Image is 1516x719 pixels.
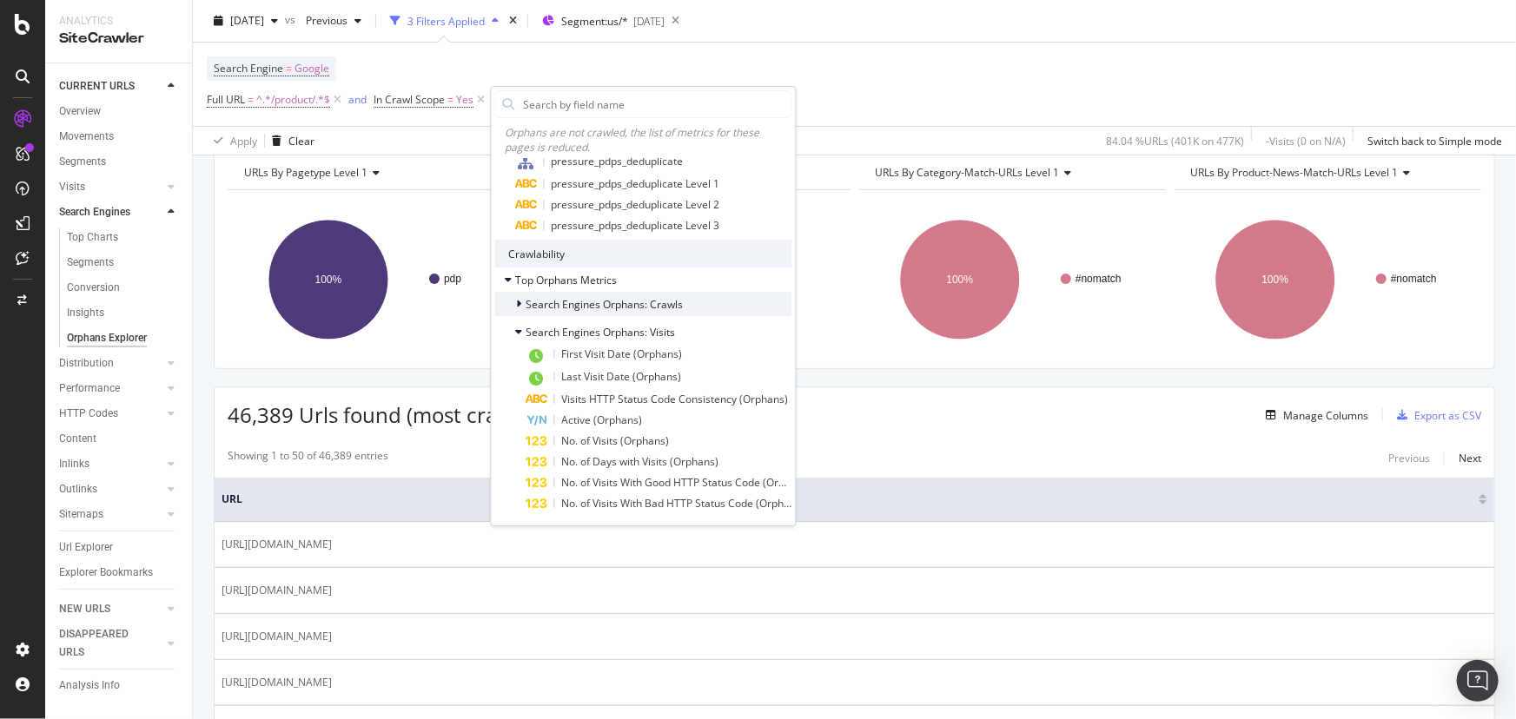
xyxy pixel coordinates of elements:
[562,412,643,427] span: Active (Orphans)
[562,369,682,384] span: Last Visit Date (Orphans)
[222,491,1474,507] span: URL
[207,127,257,155] button: Apply
[59,480,162,498] a: Outlinks
[59,430,180,448] a: Content
[552,176,720,191] span: pressure_pdps_deduplicate Level 1
[67,329,180,347] a: Orphans Explorer
[1259,405,1368,425] button: Manage Columns
[59,203,162,221] a: Search Engines
[67,304,180,322] a: Insights
[59,600,110,618] div: NEW URLS
[59,564,153,582] div: Explorer Bookmarks
[59,178,85,196] div: Visits
[1367,133,1502,148] div: Switch back to Simple mode
[522,91,791,117] input: Search by field name
[59,102,180,121] a: Overview
[222,536,332,553] span: [URL][DOMAIN_NAME]
[1457,660,1499,702] div: Open Intercom Messenger
[59,128,114,146] div: Movements
[876,165,1060,180] span: URLs By category-match-URLs Level 1
[59,564,180,582] a: Explorer Bookmarks
[59,354,162,373] a: Distribution
[222,628,332,645] span: [URL][DOMAIN_NAME]
[1414,408,1481,423] div: Export as CSV
[59,600,162,618] a: NEW URLS
[59,505,162,524] a: Sitemaps
[59,153,106,171] div: Segments
[526,325,676,340] span: Search Engines Orphans: Visits
[299,13,348,28] span: Previous
[59,14,178,29] div: Analytics
[1459,448,1481,469] button: Next
[444,273,461,285] text: pdp
[207,92,245,107] span: Full URL
[1266,133,1346,148] div: - Visits ( 0 on N/A )
[1261,274,1288,286] text: 100%
[407,13,485,28] div: 3 Filters Applied
[67,254,114,272] div: Segments
[59,153,180,171] a: Segments
[315,274,342,286] text: 100%
[59,676,120,695] div: Analysis Info
[59,676,180,695] a: Analysis Info
[946,274,973,286] text: 100%
[561,14,628,29] span: Segment: us/*
[562,433,670,448] span: No. of Visits (Orphans)
[222,582,332,599] span: [URL][DOMAIN_NAME]
[633,14,665,29] div: [DATE]
[214,61,283,76] span: Search Engine
[59,430,96,448] div: Content
[1106,133,1244,148] div: 84.04 % URLs ( 401K on 477K )
[222,674,332,691] span: [URL][DOMAIN_NAME]
[67,304,104,322] div: Insights
[495,240,792,267] div: Crawlability
[288,133,314,148] div: Clear
[59,505,103,524] div: Sitemaps
[67,279,180,297] a: Conversion
[230,133,257,148] div: Apply
[1390,401,1481,429] button: Export as CSV
[1459,451,1481,465] div: Next
[348,91,367,108] button: and
[506,125,782,155] div: Orphans are not crawled, the list of metrics for these pages is reduced.
[552,197,720,212] span: pressure_pdps_deduplicate Level 2
[1076,273,1122,285] text: #nomatch
[59,379,120,398] div: Performance
[1283,408,1368,423] div: Manage Columns
[1388,448,1430,469] button: Previous
[1191,165,1399,180] span: URLs By product-news-match-URLs Level 1
[285,11,299,26] span: vs
[67,228,180,247] a: Top Charts
[872,159,1150,187] h4: URLs By category-match-URLs Level 1
[256,88,330,112] span: ^.*/product/.*$
[299,7,368,35] button: Previous
[59,77,162,96] a: CURRENT URLS
[59,379,162,398] a: Performance
[286,61,292,76] span: =
[383,7,506,35] button: 3 Filters Applied
[1388,451,1430,465] div: Previous
[374,92,445,107] span: In Crawl Scope
[562,392,789,406] span: Visits HTTP Status Code Consistency (Orphans)
[552,154,684,168] span: pressure_pdps_deduplicate
[241,159,519,187] h4: URLs By pagetype Level 1
[59,455,162,473] a: Inlinks
[59,29,178,49] div: SiteCrawler
[59,354,114,373] div: Distribution
[67,329,147,347] div: Orphans Explorer
[526,297,684,312] span: Search Engines Orphans: Crawls
[1360,127,1502,155] button: Switch back to Simple mode
[228,448,388,469] div: Showing 1 to 50 of 46,389 entries
[552,218,720,233] span: pressure_pdps_deduplicate Level 3
[1175,204,1479,355] svg: A chart.
[59,405,162,423] a: HTTP Codes
[59,455,89,473] div: Inlinks
[67,228,118,247] div: Top Charts
[535,7,665,35] button: Segment:us/*[DATE]
[59,178,162,196] a: Visits
[488,89,558,110] button: Add Filter
[59,538,113,557] div: Url Explorer
[561,496,804,511] span: No. of Visits With Bad HTTP Status Code (Orphans)
[295,56,329,81] span: Google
